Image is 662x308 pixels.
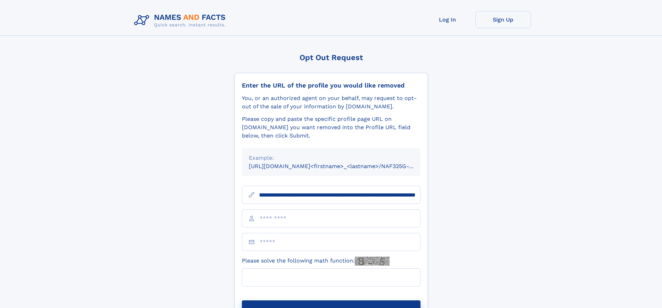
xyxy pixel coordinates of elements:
[242,257,390,266] label: Please solve the following math function:
[475,11,531,28] a: Sign Up
[420,11,475,28] a: Log In
[242,94,420,111] div: You, or an authorized agent on your behalf, may request to opt-out of the sale of your informatio...
[242,115,420,140] div: Please copy and paste the specific profile page URL on [DOMAIN_NAME] you want removed into the Pr...
[249,154,414,162] div: Example:
[242,82,420,89] div: Enter the URL of the profile you would like removed
[131,11,231,30] img: Logo Names and Facts
[235,53,428,62] div: Opt Out Request
[249,163,434,169] small: [URL][DOMAIN_NAME]<firstname>_<lastname>/NAF325G-xxxxxxxx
